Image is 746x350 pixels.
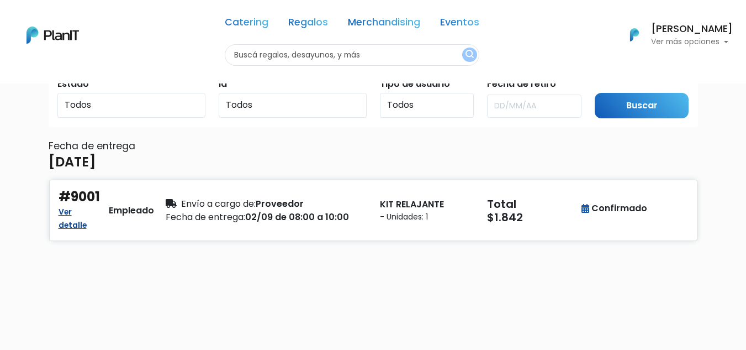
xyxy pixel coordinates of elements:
[166,211,245,223] span: Fecha de entrega:
[49,140,698,152] h6: Fecha de entrega
[487,95,581,118] input: DD/MM/AA
[166,197,367,211] div: Proveedor
[348,18,420,31] a: Merchandising
[487,197,579,211] h5: Total
[581,202,647,215] div: Confirmado
[49,154,96,170] h4: [DATE]
[57,11,159,32] div: ¿Necesitás ayuda?
[59,189,100,205] h4: #9001
[166,211,367,224] div: 02/09 de 08:00 a 10:00
[616,20,733,49] button: PlanIt Logo [PERSON_NAME] Ver más opciones
[109,204,154,217] div: Empleado
[595,77,627,91] label: Submit
[225,44,479,66] input: Buscá regalos, desayunos, y más
[487,77,556,91] label: Fecha de retiro
[595,93,689,119] input: Buscar
[181,197,256,210] span: Envío a cargo de:
[49,179,698,242] button: #9001 Ver detalle Empleado Envío a cargo de:Proveedor Fecha de entrega:02/09 de 08:00 a 10:00 KIT...
[380,77,450,91] label: Tipo de usuario
[288,18,328,31] a: Regalos
[57,77,89,91] label: Estado
[219,77,227,91] label: Id
[225,18,268,31] a: Catering
[380,198,474,211] p: KIT RELAJANTE
[27,27,79,44] img: PlanIt Logo
[622,23,647,47] img: PlanIt Logo
[487,211,581,224] h5: $1.842
[59,204,87,231] a: Ver detalle
[380,211,474,223] small: - Unidades: 1
[465,50,474,60] img: search_button-432b6d5273f82d61273b3651a40e1bd1b912527efae98b1b7a1b2c0702e16a8d.svg
[651,24,733,34] h6: [PERSON_NAME]
[440,18,479,31] a: Eventos
[651,38,733,46] p: Ver más opciones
